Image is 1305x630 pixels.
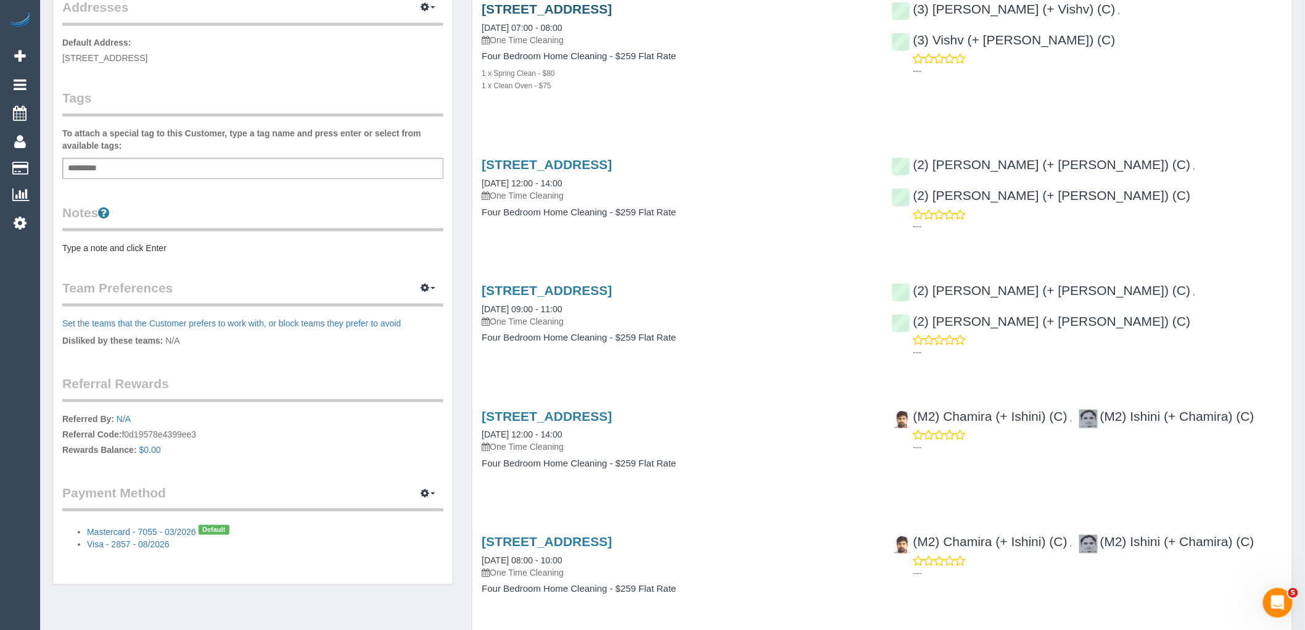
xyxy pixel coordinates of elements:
span: Default [199,525,229,535]
p: --- [913,441,1283,454]
p: --- [913,346,1283,359]
p: One Time Cleaning [482,189,873,202]
legend: Notes [62,204,443,231]
label: Default Address: [62,36,131,49]
pre: Type a note and click Enter [62,242,443,254]
legend: Tags [62,89,443,117]
a: [DATE] 09:00 - 11:00 [482,304,562,314]
a: (M2) Ishini (+ Chamira) (C) [1079,534,1254,549]
span: 5 [1288,588,1298,598]
a: (3) [PERSON_NAME] (+ Vishv) (C) [892,2,1116,16]
a: [DATE] 12:00 - 14:00 [482,178,562,188]
a: Visa - 2857 - 08/2026 [87,539,170,549]
a: [STREET_ADDRESS] [482,409,612,423]
span: , [1070,538,1072,548]
img: (M2) Ishini (+ Chamira) (C) [1079,410,1098,428]
a: (M2) Ishini (+ Chamira) (C) [1079,409,1254,423]
legend: Team Preferences [62,279,443,307]
a: (2) [PERSON_NAME] (+ [PERSON_NAME]) (C) [892,283,1191,297]
img: (M2) Ishini (+ Chamira) (C) [1079,535,1098,553]
span: , [1118,6,1121,15]
small: 1 x Spring Clean - $80 [482,69,554,78]
legend: Payment Method [62,484,443,512]
a: [DATE] 12:00 - 14:00 [482,429,562,439]
p: --- [913,567,1283,579]
h4: Four Bedroom Home Cleaning - $259 Flat Rate [482,333,873,343]
iframe: Intercom live chat [1263,588,1293,618]
img: (M2) Chamira (+ Ishini) (C) [892,535,911,553]
span: [STREET_ADDRESS] [62,53,147,63]
h4: Four Bedroom Home Cleaning - $259 Flat Rate [482,458,873,469]
p: One Time Cleaning [482,34,873,46]
a: [DATE] 07:00 - 08:00 [482,23,562,33]
label: Referral Code: [62,428,121,441]
a: Set the teams that the Customer prefers to work with, or block teams they prefer to avoid [62,318,401,328]
p: --- [913,220,1283,233]
a: [STREET_ADDRESS] [482,534,612,549]
p: --- [913,65,1283,77]
label: Disliked by these teams: [62,334,163,347]
a: (M2) Chamira (+ Ishini) (C) [892,409,1068,423]
p: One Time Cleaning [482,566,873,579]
img: (M2) Chamira (+ Ishini) (C) [892,410,911,428]
a: [STREET_ADDRESS] [482,157,612,172]
p: One Time Cleaning [482,441,873,453]
a: N/A [117,414,131,424]
a: (M2) Chamira (+ Ishini) (C) [892,534,1068,549]
a: [STREET_ADDRESS] [482,2,612,16]
p: f0d19578e4399ee3 [62,413,443,459]
a: $0.00 [139,445,161,455]
a: [DATE] 08:00 - 10:00 [482,555,562,565]
label: To attach a special tag to this Customer, type a tag name and press enter or select from availabl... [62,127,443,152]
span: , [1193,161,1195,171]
span: N/A [165,336,179,346]
h4: Four Bedroom Home Cleaning - $259 Flat Rate [482,207,873,218]
a: (2) [PERSON_NAME] (+ [PERSON_NAME]) (C) [892,314,1191,328]
small: 1 x Clean Oven - $75 [482,81,551,90]
p: One Time Cleaning [482,315,873,328]
label: Referred By: [62,413,114,425]
a: [STREET_ADDRESS] [482,283,612,297]
legend: Referral Rewards [62,375,443,402]
h4: Four Bedroom Home Cleaning - $259 Flat Rate [482,51,873,62]
label: Rewards Balance: [62,444,137,456]
a: (3) Vishv (+ [PERSON_NAME]) (C) [892,33,1116,47]
a: (2) [PERSON_NAME] (+ [PERSON_NAME]) (C) [892,188,1191,202]
img: Automaid Logo [7,12,32,30]
span: , [1193,287,1195,297]
a: (2) [PERSON_NAME] (+ [PERSON_NAME]) (C) [892,157,1191,172]
h4: Four Bedroom Home Cleaning - $259 Flat Rate [482,584,873,594]
span: , [1070,413,1072,423]
a: Mastercard - 7055 - 03/2026 [87,527,196,537]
